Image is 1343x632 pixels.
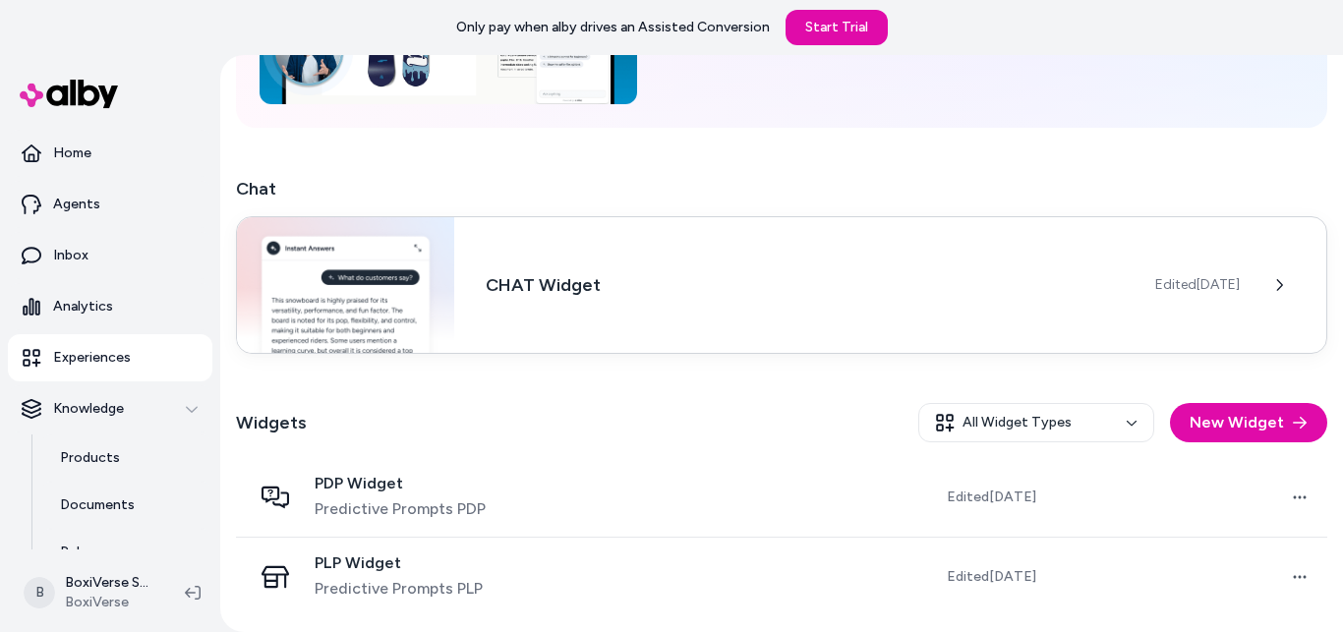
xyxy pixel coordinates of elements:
h2: Widgets [236,409,307,436]
p: Home [53,144,91,163]
a: Rules [40,529,212,576]
p: Experiences [53,348,131,368]
a: Start Trial [786,10,888,45]
button: New Widget [1170,403,1327,442]
a: Documents [40,482,212,529]
p: Products [60,448,120,468]
img: Chat widget [237,217,454,353]
span: Edited [DATE] [947,567,1036,587]
span: PLP Widget [315,553,483,573]
p: Only pay when alby drives an Assisted Conversion [456,18,770,37]
span: Edited [DATE] [947,488,1036,507]
button: BBoxiVerse ShopifyBoxiVerse [12,561,169,624]
span: Predictive Prompts PLP [315,577,483,601]
p: Rules [60,543,94,562]
button: Knowledge [8,385,212,432]
a: Inbox [8,232,212,279]
p: Inbox [53,246,88,265]
a: Experiences [8,334,212,381]
a: Agents [8,181,212,228]
span: Edited [DATE] [1155,275,1240,295]
h2: Chat [236,175,1327,202]
a: Home [8,130,212,177]
a: Analytics [8,283,212,330]
span: B [24,577,55,608]
p: Documents [60,495,135,515]
a: Products [40,434,212,482]
a: Chat widgetCHAT WidgetEdited[DATE] [236,218,1327,356]
p: Agents [53,195,100,214]
span: BoxiVerse [65,593,153,612]
img: alby Logo [20,80,118,108]
p: Knowledge [53,399,124,419]
p: Analytics [53,297,113,316]
span: PDP Widget [315,474,486,493]
span: Predictive Prompts PDP [315,497,486,521]
p: BoxiVerse Shopify [65,573,153,593]
h3: CHAT Widget [486,271,1124,299]
button: All Widget Types [918,403,1154,442]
